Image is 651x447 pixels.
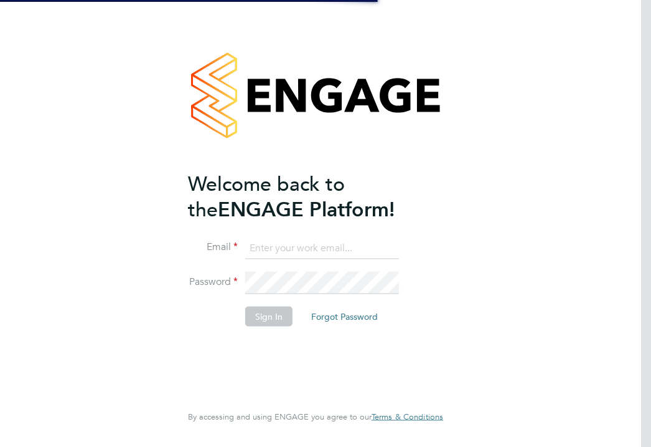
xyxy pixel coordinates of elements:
[372,412,443,422] a: Terms & Conditions
[301,307,388,327] button: Forgot Password
[188,171,431,222] h2: ENGAGE Platform!
[188,241,238,254] label: Email
[372,411,443,422] span: Terms & Conditions
[245,307,293,327] button: Sign In
[188,411,443,422] span: By accessing and using ENGAGE you agree to our
[245,237,399,259] input: Enter your work email...
[188,171,345,221] span: Welcome back to the
[188,276,238,289] label: Password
